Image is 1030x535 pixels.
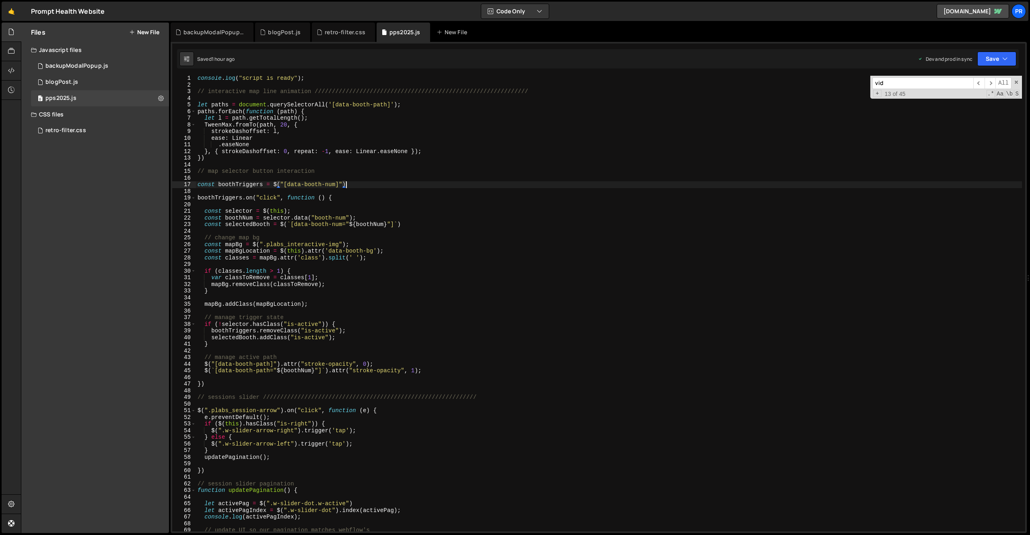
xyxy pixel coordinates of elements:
[172,268,196,275] div: 30
[31,6,105,16] div: Prompt Health Website
[172,175,196,182] div: 16
[172,321,196,328] div: 38
[1011,4,1026,19] a: Pr
[437,28,470,36] div: New File
[172,135,196,142] div: 10
[977,52,1016,66] button: Save
[129,29,159,35] button: New File
[995,77,1011,89] span: Alt-Enter
[172,394,196,401] div: 49
[985,77,996,89] span: ​
[172,108,196,115] div: 6
[172,221,196,228] div: 23
[172,261,196,268] div: 29
[172,407,196,414] div: 51
[45,127,86,134] div: retro-filter.css
[172,288,196,294] div: 33
[1005,90,1014,98] span: Whole Word Search
[172,494,196,501] div: 64
[172,381,196,388] div: 47
[172,348,196,355] div: 42
[172,155,196,162] div: 13
[172,481,196,487] div: 62
[172,527,196,534] div: 69
[172,401,196,408] div: 50
[31,58,169,74] div: 16625/45860.js
[172,115,196,122] div: 7
[31,28,45,37] h2: Files
[172,281,196,288] div: 32
[973,77,985,89] span: ​
[172,447,196,454] div: 57
[172,341,196,348] div: 41
[325,28,365,36] div: retro-filter.css
[31,74,169,90] div: 16625/45859.js
[872,77,973,89] input: Search for
[882,91,909,97] span: 13 of 45
[31,90,169,106] div: 16625/45293.js
[45,95,76,102] div: pps2025.js
[31,122,169,139] div: 16625/45443.css
[38,96,43,102] span: 0
[172,102,196,108] div: 5
[172,168,196,175] div: 15
[172,308,196,315] div: 36
[172,328,196,334] div: 39
[172,361,196,368] div: 44
[172,460,196,467] div: 59
[172,434,196,441] div: 55
[918,56,972,62] div: Dev and prod in sync
[172,248,196,255] div: 27
[172,294,196,301] div: 34
[172,215,196,222] div: 22
[172,122,196,129] div: 8
[172,374,196,381] div: 46
[212,56,235,62] div: 1 hour ago
[172,188,196,195] div: 18
[172,181,196,188] div: 17
[172,301,196,308] div: 35
[172,241,196,248] div: 26
[172,367,196,374] div: 45
[45,79,78,86] div: blogPost.js
[172,454,196,461] div: 58
[172,314,196,321] div: 37
[1014,90,1020,98] span: Search In Selection
[172,427,196,434] div: 54
[996,90,1004,98] span: CaseSensitive Search
[172,195,196,201] div: 19
[172,388,196,394] div: 48
[172,128,196,135] div: 9
[172,474,196,481] div: 61
[172,255,196,261] div: 28
[172,75,196,82] div: 1
[2,2,21,21] a: 🤙
[172,201,196,208] div: 20
[172,487,196,494] div: 63
[172,208,196,215] div: 21
[172,441,196,448] div: 56
[172,234,196,241] div: 25
[197,56,235,62] div: Saved
[268,28,301,36] div: blogPost.js
[172,162,196,168] div: 14
[172,354,196,361] div: 43
[45,62,108,70] div: backupModalPopup.js
[172,82,196,89] div: 2
[172,421,196,427] div: 53
[481,4,549,19] button: Code Only
[172,520,196,527] div: 68
[987,90,995,98] span: RegExp Search
[183,28,244,36] div: backupModalPopup.js
[873,90,882,97] span: Toggle Replace mode
[172,514,196,520] div: 67
[172,141,196,148] div: 11
[172,334,196,341] div: 40
[937,4,1009,19] a: [DOMAIN_NAME]
[172,414,196,421] div: 52
[172,95,196,102] div: 4
[172,507,196,514] div: 66
[21,42,169,58] div: Javascript files
[172,88,196,95] div: 3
